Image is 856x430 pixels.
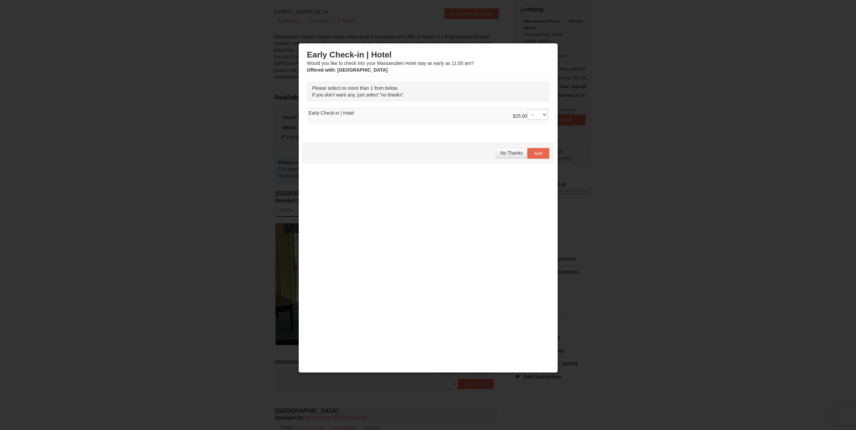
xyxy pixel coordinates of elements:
span: Offered with [307,67,335,73]
span: No Thanks [500,150,523,156]
div: Would you like to check into your Massanutten Hotel stay as early as 11:00 am? [307,50,549,73]
div: $25.00 [513,110,548,123]
span: Please select no more than 1 from below. [312,85,399,91]
h3: Early Check-in | Hotel [307,50,549,60]
span: If you don't want any, just select "no thanks". [312,92,405,97]
td: Early Check-in | Hotel [307,108,549,124]
span: Add [534,151,543,156]
button: Add [527,148,549,159]
strong: : [GEOGRAPHIC_DATA] [307,67,388,73]
button: No Thanks [496,148,527,158]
